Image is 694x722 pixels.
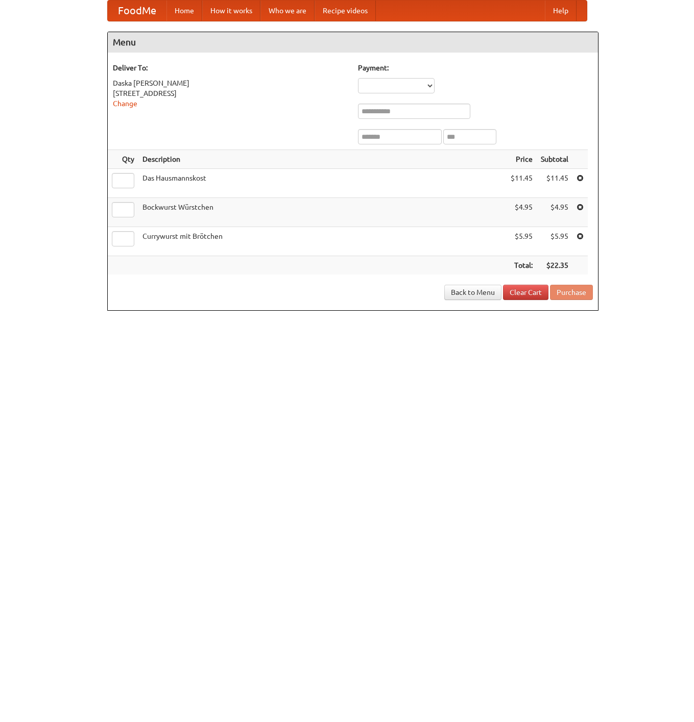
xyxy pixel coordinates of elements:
[108,150,138,169] th: Qty
[545,1,577,21] a: Help
[537,256,572,275] th: $22.35
[138,169,507,198] td: Das Hausmannskost
[537,169,572,198] td: $11.45
[113,78,348,88] div: Daska [PERSON_NAME]
[113,88,348,98] div: [STREET_ADDRESS]
[358,63,593,73] h5: Payment:
[113,63,348,73] h5: Deliver To:
[138,150,507,169] th: Description
[166,1,202,21] a: Home
[444,285,501,300] a: Back to Menu
[537,198,572,227] td: $4.95
[507,227,537,256] td: $5.95
[507,256,537,275] th: Total:
[507,150,537,169] th: Price
[550,285,593,300] button: Purchase
[108,1,166,21] a: FoodMe
[108,32,598,53] h4: Menu
[113,99,137,108] a: Change
[138,198,507,227] td: Bockwurst Würstchen
[503,285,548,300] a: Clear Cart
[138,227,507,256] td: Currywurst mit Brötchen
[315,1,376,21] a: Recipe videos
[202,1,260,21] a: How it works
[260,1,315,21] a: Who we are
[507,169,537,198] td: $11.45
[537,150,572,169] th: Subtotal
[537,227,572,256] td: $5.95
[507,198,537,227] td: $4.95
